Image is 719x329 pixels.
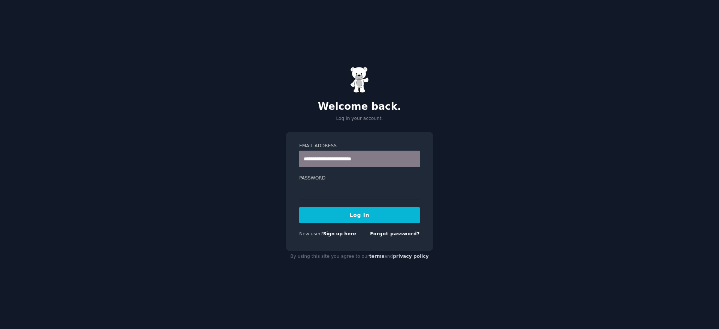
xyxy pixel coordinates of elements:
p: Log in your account. [286,115,433,122]
label: Password [299,175,420,182]
button: Log In [299,207,420,223]
a: Sign up here [323,231,356,236]
h2: Welcome back. [286,101,433,113]
a: privacy policy [393,254,429,259]
a: Forgot password? [370,231,420,236]
div: By using this site you agree to our and [286,251,433,263]
span: New user? [299,231,323,236]
img: Gummy Bear [350,67,369,93]
a: terms [369,254,384,259]
label: Email Address [299,143,420,150]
